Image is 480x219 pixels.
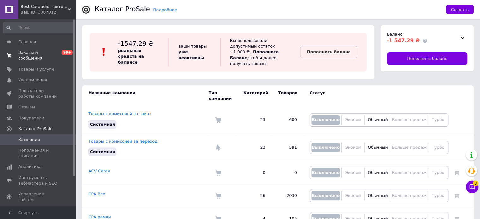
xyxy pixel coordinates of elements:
button: Больше продаж [393,168,426,177]
span: Заказы и сообщения [18,50,58,61]
span: Турбо [432,117,444,122]
td: 26 [237,184,272,207]
button: Больше продаж [393,191,426,200]
span: Эконом [345,170,361,175]
span: Обычный [368,145,388,150]
span: Показатели работы компании [18,88,58,99]
button: Обычный [366,143,389,152]
a: CPA Все [88,192,105,196]
b: Пополните Баланс [230,49,279,60]
button: Больше продаж [393,115,426,125]
button: Турбо [430,143,447,152]
button: Турбо [430,115,447,125]
span: Выключено [312,170,340,175]
span: Аналитика [18,164,42,170]
div: Каталог ProSale [95,6,150,13]
button: Больше продаж [393,143,426,152]
button: Эконом [343,168,363,177]
span: Кампании [18,137,40,142]
a: Товары с комиссией за заказ [88,111,151,116]
div: ваши товары [169,38,220,66]
td: Тип кампании [209,85,237,106]
td: 591 [272,134,303,161]
span: Эконом [345,193,361,198]
button: Турбо [430,191,447,200]
button: Создать [446,5,474,14]
td: Товаров [272,85,303,106]
b: реальных средств на балансе [118,48,144,64]
span: Турбо [432,145,444,150]
div: Ваш ID: 3007012 [21,9,76,15]
span: Уведомления [18,77,47,83]
span: Выключено [312,193,340,198]
button: Чат с покупателем3 [466,181,478,193]
button: Выключено [311,191,340,200]
span: Баланс: [387,32,404,37]
button: Турбо [430,168,447,177]
button: Эконом [343,115,363,125]
span: Главная [18,39,36,45]
td: Статус [303,85,448,106]
span: -1 547.29 ₴ [387,37,420,43]
input: Поиск [3,22,74,33]
img: Комиссия за переход [215,144,221,151]
span: Выключено [312,145,340,150]
img: Комиссия за заказ [215,193,221,199]
td: 23 [237,134,272,161]
span: Отзывы [18,104,35,110]
td: 2030 [272,184,303,207]
span: Обычный [368,193,388,198]
td: Название кампании [82,85,209,106]
span: Управление сайтом [18,191,58,203]
span: Обычный [368,170,388,175]
button: Эконом [343,191,363,200]
span: Обычный [368,117,388,122]
span: Создать [451,7,469,12]
span: Системная [90,149,115,154]
img: Комиссия за заказ [215,117,221,123]
span: Больше продаж [392,170,427,175]
span: Инструменты вебмастера и SEO [18,175,58,186]
span: Больше продаж [392,145,427,150]
b: Пополнить баланс [307,49,350,54]
a: Подробнее [153,8,177,12]
span: Best Caraudio - автозвук, автоакустика, автомагнитолы, видеорегистраторы, камеры заднего вида [21,4,68,9]
a: Удалить [455,193,459,198]
span: Больше продаж [392,117,427,122]
td: 0 [237,161,272,184]
span: Товары и услуги [18,66,54,72]
span: Пополнить баланс [407,56,447,61]
button: Обычный [366,191,389,200]
a: Товары с комиссией за переход [88,139,157,144]
a: Пополнить баланс [387,52,467,65]
span: Эконом [345,117,361,122]
button: Выключено [311,115,340,125]
span: Больше продаж [392,193,427,198]
a: Удалить [455,170,459,175]
span: 99+ [62,50,73,55]
span: Эконом [345,145,361,150]
b: уже неактивны [178,49,204,60]
td: 0 [272,161,303,184]
button: Выключено [311,143,340,152]
span: Выключено [312,117,340,122]
td: 23 [237,106,272,134]
span: Пополнения и списания [18,147,58,159]
a: ACV Carav [88,169,110,173]
button: Обычный [366,168,389,177]
button: Эконом [343,143,363,152]
td: 600 [272,106,303,134]
td: Категорий [237,85,272,106]
span: Турбо [432,170,444,175]
span: Каталог ProSale [18,126,52,132]
span: Покупатели [18,115,44,121]
span: Системная [90,122,115,127]
img: :exclamation: [99,47,109,57]
img: Комиссия за заказ [215,170,221,176]
button: Выключено [311,168,340,177]
span: Турбо [432,193,444,198]
span: -1547.29 ₴ [118,40,153,47]
span: 3 [473,181,478,186]
button: Обычный [366,115,389,125]
a: Пополнить баланс [300,46,357,58]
